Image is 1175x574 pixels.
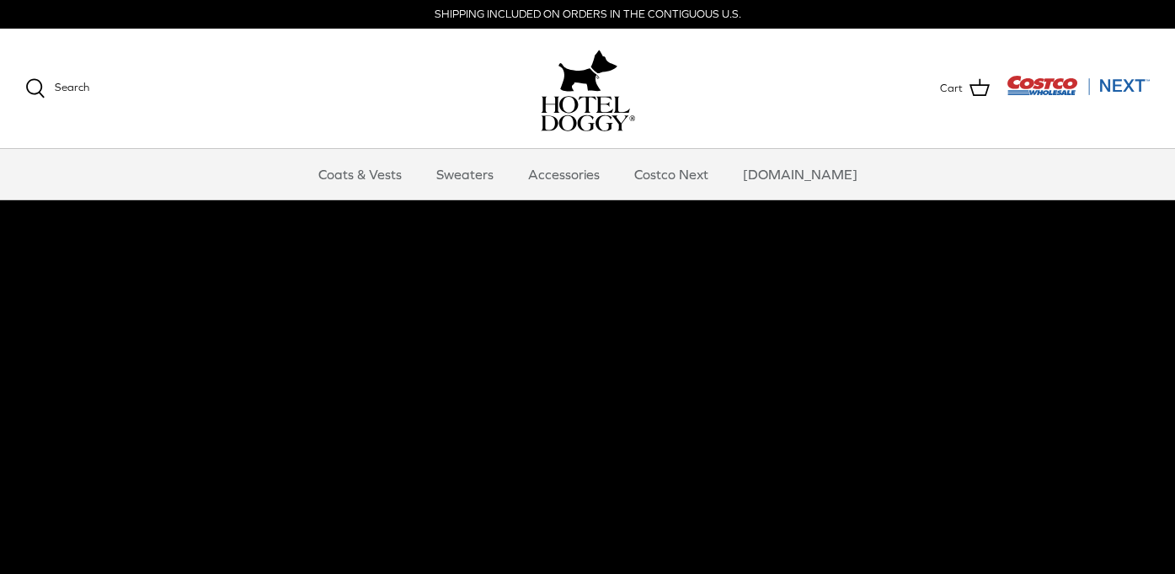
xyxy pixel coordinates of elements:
a: Costco Next [619,149,724,199]
a: Visit Costco Next [1007,86,1150,98]
a: [DOMAIN_NAME] [728,149,873,199]
a: Accessories [513,149,615,199]
a: Coats & Vests [303,149,417,199]
img: Costco Next [1007,75,1150,96]
a: Sweaters [421,149,509,199]
img: hoteldoggycom [541,96,635,131]
span: Search [55,81,89,93]
a: Search [25,78,89,98]
a: Cart [940,77,990,99]
a: hoteldoggy.com hoteldoggycom [541,45,635,131]
span: Cart [940,80,963,98]
img: hoteldoggy.com [558,45,617,96]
